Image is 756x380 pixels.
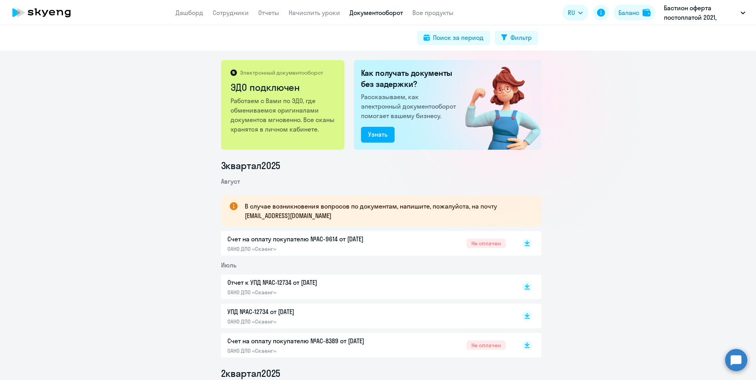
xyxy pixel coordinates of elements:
[221,159,541,172] li: 3 квартал 2025
[660,3,749,22] button: Бастион оферта постоплатой 2021, БАСТИОН, АО
[368,130,387,139] div: Узнать
[245,201,527,220] p: В случае возникновения вопросов по документам, напишите, пожалуйста, на почту [EMAIL_ADDRESS][DOM...
[227,245,393,252] p: ОАНО ДПО «Скаенг»
[614,5,655,21] button: Балансbalance
[417,31,490,45] button: Поиск за период
[227,278,393,287] p: Отчет к УПД №AC-12734 от [DATE]
[227,278,506,296] a: Отчет к УПД №AC-12734 от [DATE]ОАНО ДПО «Скаенг»
[467,239,506,248] span: Не оплачен
[643,9,650,17] img: balance
[213,9,249,17] a: Сотрудники
[221,177,240,185] span: Август
[510,33,532,42] div: Фильтр
[176,9,203,17] a: Дашборд
[227,347,393,354] p: ОАНО ДПО «Скаенг»
[289,9,340,17] a: Начислить уроки
[618,8,639,17] div: Баланс
[227,234,393,244] p: Счет на оплату покупателю №AC-9614 от [DATE]
[221,367,541,380] li: 2 квартал 2025
[452,60,541,150] img: connected
[240,69,323,76] p: Электронный документооборот
[227,336,393,346] p: Счет на оплату покупателю №AC-8389 от [DATE]
[412,9,454,17] a: Все продукты
[361,92,459,120] p: Рассказываем, как электронный документооборот помогает вашему бизнесу.
[664,3,737,22] p: Бастион оферта постоплатой 2021, БАСТИОН, АО
[227,307,506,325] a: УПД №AC-12734 от [DATE]ОАНО ДПО «Скаенг»
[227,289,393,296] p: ОАНО ДПО «Скаенг»
[227,234,506,252] a: Счет на оплату покупателю №AC-9614 от [DATE]ОАНО ДПО «Скаенг»Не оплачен
[568,8,575,17] span: RU
[258,9,279,17] a: Отчеты
[231,81,336,94] h2: ЭДО подключен
[231,96,336,134] p: Работаем с Вами по ЭДО, где обмениваемся оригиналами документов мгновенно. Все сканы хранятся в л...
[227,307,393,316] p: УПД №AC-12734 от [DATE]
[227,318,393,325] p: ОАНО ДПО «Скаенг»
[221,261,236,269] span: Июль
[467,340,506,350] span: Не оплачен
[350,9,403,17] a: Документооборот
[433,33,484,42] div: Поиск за период
[562,5,588,21] button: RU
[495,31,538,45] button: Фильтр
[361,68,459,90] h2: Как получать документы без задержки?
[227,336,506,354] a: Счет на оплату покупателю №AC-8389 от [DATE]ОАНО ДПО «Скаенг»Не оплачен
[361,127,395,143] button: Узнать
